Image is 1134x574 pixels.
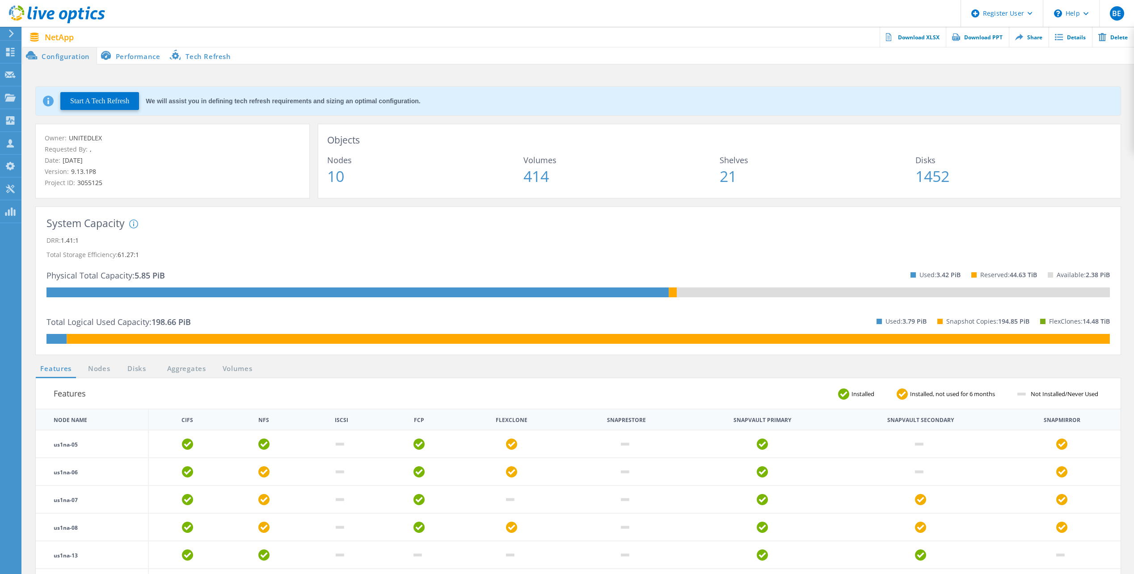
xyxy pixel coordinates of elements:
th: NFS [258,418,269,423]
a: Details [1049,27,1092,47]
p: FlexClones: [1049,314,1110,329]
span: UNITEDLEX [67,134,102,142]
p: Owner: [45,133,300,143]
span: NetApp [45,33,74,41]
span: 2.38 PiB [1086,270,1110,279]
th: iSCSI [335,418,348,423]
a: Download XLSX [880,27,946,47]
a: Disks [125,363,149,375]
span: 3.79 PiB [902,317,927,325]
span: Installed, not used for 6 months [908,391,1004,397]
a: Volumes [218,363,257,375]
span: 1452 [915,169,1112,184]
span: 198.66 PiB [152,317,191,327]
span: 3.42 PiB [936,270,961,279]
a: Nodes [85,363,114,375]
th: Node Name [36,409,148,430]
span: 194.85 PiB [998,317,1029,325]
p: Project ID: [45,178,300,188]
p: Requested By: [45,144,300,154]
div: We will assist you in defining tech refresh requirements and sizing an optimal configuration. [146,98,420,104]
span: 1.41:1 [61,236,79,245]
p: Total Storage Efficiency: [46,248,1110,262]
button: Start A Tech Refresh [60,92,139,110]
span: Not Installed/Never Used [1029,391,1107,397]
th: FlexClone [496,418,527,423]
p: Physical Total Capacity: [46,268,165,283]
th: Snaprestore [607,418,646,423]
p: Used: [919,268,961,282]
td: us1na-06 [36,458,148,485]
a: Live Optics Dashboard [9,19,105,25]
a: Aggregates [161,363,212,375]
span: , [88,145,92,153]
span: Disks [915,156,1112,164]
span: 10 [327,169,523,184]
td: us1na-05 [36,430,148,458]
p: Reserved: [980,268,1037,282]
span: Volumes [523,156,720,164]
p: Snapshot Copies: [946,314,1029,329]
span: 61.27:1 [118,250,139,259]
td: us1na-13 [36,541,148,569]
a: Share [1009,27,1049,47]
th: Snapmirror [1044,418,1080,423]
span: Shelves [720,156,916,164]
p: Version: [45,167,300,177]
th: Snapvault Primary [734,418,791,423]
h3: Features [54,387,86,400]
span: 3055125 [75,178,102,187]
a: Delete [1092,27,1134,47]
span: 14.48 TiB [1083,317,1110,325]
h3: System Capacity [46,218,125,229]
span: Nodes [327,156,523,164]
p: Total Logical Used Capacity: [46,315,191,329]
td: us1na-07 [36,485,148,513]
p: Date: [45,156,300,165]
p: Used: [885,314,927,329]
span: 9.13.1P8 [69,167,96,176]
p: Available: [1057,268,1110,282]
span: 414 [523,169,720,184]
h3: Objects [327,133,1112,147]
p: DRR: [46,233,1110,248]
a: Download PPT [946,27,1009,47]
span: BE [1112,10,1121,17]
span: [DATE] [60,156,83,165]
a: Features [36,363,76,375]
th: Snapvault Secondary [887,418,954,423]
span: Installed [849,391,883,397]
span: 21 [720,169,916,184]
th: CIFS [181,418,193,423]
td: us1na-08 [36,513,148,541]
svg: \n [1054,9,1062,17]
span: 44.63 TiB [1010,270,1037,279]
th: FCP [414,418,424,423]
